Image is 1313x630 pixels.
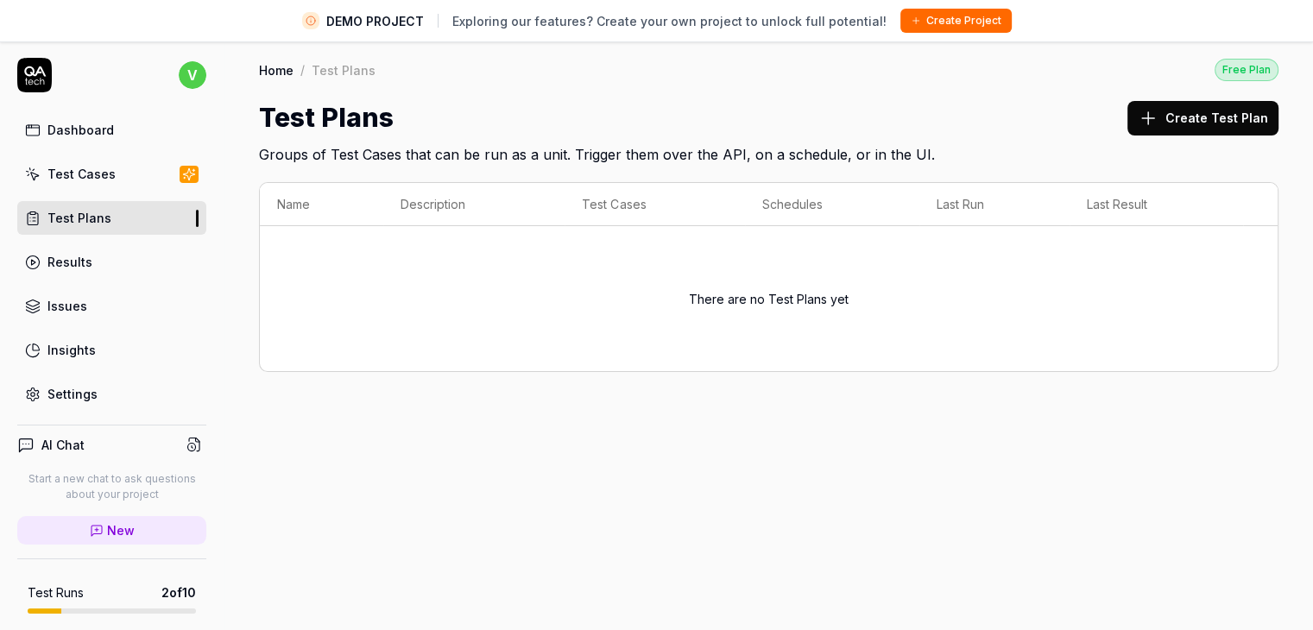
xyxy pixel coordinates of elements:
[17,471,206,502] p: Start a new chat to ask questions about your project
[1215,59,1278,81] div: Free Plan
[300,61,305,79] div: /
[17,333,206,367] a: Insights
[745,183,918,226] th: Schedules
[565,183,745,226] th: Test Cases
[1070,183,1243,226] th: Last Result
[383,183,565,226] th: Description
[17,113,206,147] a: Dashboard
[326,12,424,30] span: DEMO PROJECT
[161,583,196,602] span: 2 of 10
[17,157,206,191] a: Test Cases
[17,516,206,545] a: New
[1215,58,1278,81] button: Free Plan
[17,289,206,323] a: Issues
[17,201,206,235] a: Test Plans
[47,253,92,271] div: Results
[259,61,294,79] a: Home
[47,209,111,227] div: Test Plans
[107,521,135,539] span: New
[17,377,206,411] a: Settings
[17,245,206,279] a: Results
[259,98,394,137] h1: Test Plans
[179,61,206,89] span: v
[259,137,1278,165] h2: Groups of Test Cases that can be run as a unit. Trigger them over the API, on a schedule, or in t...
[277,236,1260,361] div: There are no Test Plans yet
[47,341,96,359] div: Insights
[900,9,1012,33] button: Create Project
[179,58,206,92] button: v
[47,385,98,403] div: Settings
[47,297,87,315] div: Issues
[312,61,376,79] div: Test Plans
[919,183,1070,226] th: Last Run
[41,436,85,454] h4: AI Chat
[452,12,887,30] span: Exploring our features? Create your own project to unlock full potential!
[28,585,84,601] h5: Test Runs
[47,121,114,139] div: Dashboard
[47,165,116,183] div: Test Cases
[1127,101,1278,135] button: Create Test Plan
[260,183,383,226] th: Name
